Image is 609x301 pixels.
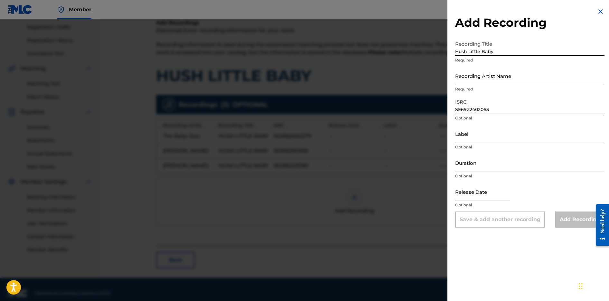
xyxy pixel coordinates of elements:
p: Required [455,57,604,63]
span: Member [69,6,91,13]
p: Optional [455,173,604,179]
p: Optional [455,144,604,150]
img: MLC Logo [8,5,33,14]
p: Optional [455,202,604,208]
p: Optional [455,115,604,121]
p: Required [455,86,604,92]
iframe: Resource Center [591,199,609,251]
div: Drag [579,277,583,296]
h2: Add Recording [455,15,604,30]
img: Top Rightsholder [57,6,65,14]
iframe: Chat Widget [577,270,609,301]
